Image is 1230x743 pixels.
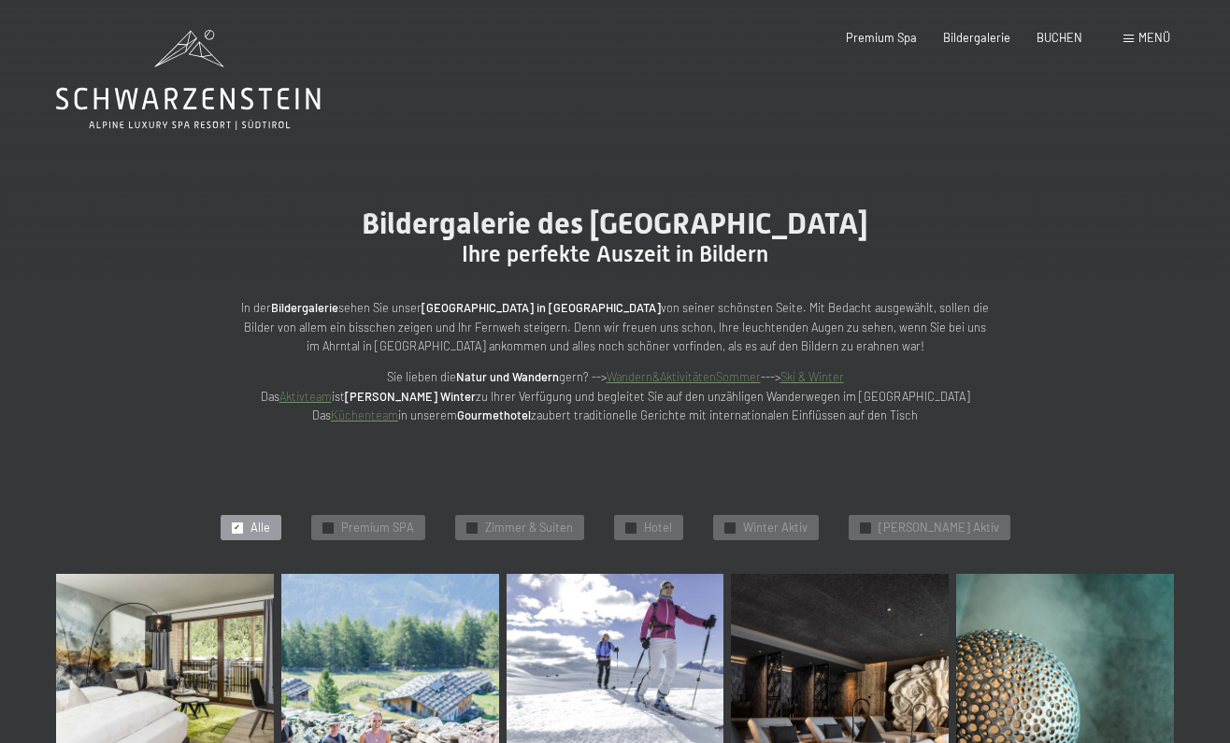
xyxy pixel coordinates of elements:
span: Ihre perfekte Auszeit in Bildern [462,241,768,267]
a: Ski & Winter [780,369,844,384]
a: BUCHEN [1037,30,1082,45]
span: Bildergalerie des [GEOGRAPHIC_DATA] [362,206,868,241]
a: Bildergalerie [943,30,1010,45]
span: Zimmer & Suiten [485,520,573,536]
span: ✓ [324,522,331,533]
strong: Gourmethotel [457,407,531,422]
p: Sie lieben die gern? --> ---> Das ist zu Ihrer Verfügung und begleitet Sie auf den unzähligen Wan... [241,367,989,424]
p: In der sehen Sie unser von seiner schönsten Seite. Mit Bedacht ausgewählt, sollen die Bilder von ... [241,298,989,355]
span: Menü [1138,30,1170,45]
span: ✓ [234,522,240,533]
span: [PERSON_NAME] Aktiv [879,520,999,536]
span: ✓ [726,522,733,533]
strong: [PERSON_NAME] Winter [345,389,476,404]
span: ✓ [627,522,634,533]
span: Premium SPA [341,520,414,536]
a: Wandern&AktivitätenSommer [607,369,761,384]
a: Aktivteam [279,389,332,404]
a: Premium Spa [846,30,917,45]
strong: Natur und Wandern [456,369,559,384]
strong: Bildergalerie [271,300,338,315]
span: ✓ [468,522,475,533]
span: ✓ [862,522,868,533]
strong: [GEOGRAPHIC_DATA] in [GEOGRAPHIC_DATA] [422,300,661,315]
span: Alle [250,520,270,536]
span: Hotel [644,520,672,536]
span: Winter Aktiv [743,520,808,536]
a: Küchenteam [331,407,398,422]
